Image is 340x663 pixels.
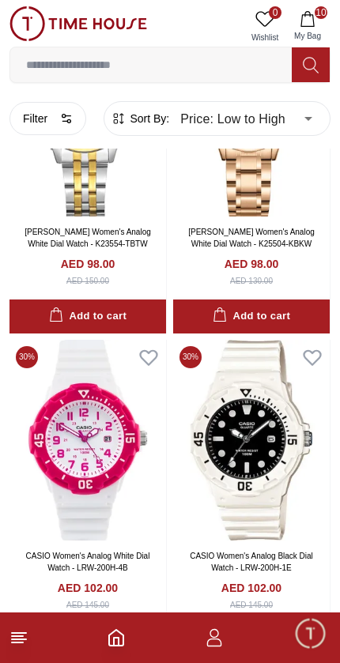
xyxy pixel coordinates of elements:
div: Add to cart [213,307,290,326]
div: AED 150.00 [66,275,109,287]
span: My Bag [288,30,327,42]
button: 10My Bag [285,6,331,47]
div: Price: Low to High [169,96,323,141]
h4: AED 98.00 [61,256,115,272]
img: ... [9,6,147,41]
a: [PERSON_NAME] Women's Analog White Dial Watch - K25504-KBKW [188,228,315,248]
a: Home [107,628,126,647]
span: 30 % [179,346,202,368]
span: Wishlist [245,32,285,43]
a: [PERSON_NAME] Women's Analog White Dial Watch - K23554-TBTW [25,228,151,248]
span: Sort By: [127,111,169,126]
span: 10 [315,6,327,19]
a: CASIO Women's Analog Black Dial Watch - LRW-200H-1E [190,552,313,572]
h4: AED 102.00 [58,580,118,596]
button: Sort By: [111,111,169,126]
button: Add to cart [9,299,166,333]
div: Chat Widget [293,616,328,651]
div: AED 145.00 [66,599,109,611]
h4: AED 102.00 [221,580,281,596]
span: 30 % [16,346,38,368]
h4: AED 98.00 [225,256,278,272]
a: 0Wishlist [245,6,285,47]
span: 0 [269,6,281,19]
img: CASIO Women's Analog Black Dial Watch - LRW-200H-1E [173,340,330,541]
div: AED 130.00 [230,275,273,287]
button: Add to cart [173,299,330,333]
div: Add to cart [49,307,127,326]
a: CASIO Women's Analog White Dial Watch - LRW-200H-4B [26,552,150,572]
div: AED 145.00 [230,599,273,611]
img: CASIO Women's Analog White Dial Watch - LRW-200H-4B [9,340,166,541]
button: Filter [9,102,86,135]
